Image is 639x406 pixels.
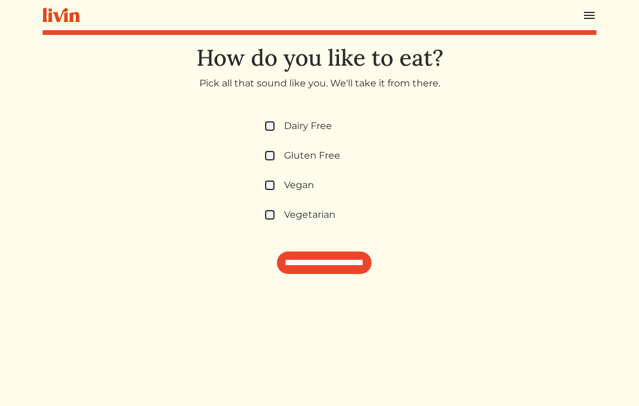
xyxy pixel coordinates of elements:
p: Pick all that sound like you. We'll take it from there. [43,76,596,91]
label: Vegetarian [284,208,335,222]
img: menu_hamburger-cb6d353cf0ecd9f46ceae1c99ecbeb4a00e71ca567a856bd81f57e9d8c17bb26.svg [582,8,596,22]
label: Dairy Free [284,119,332,133]
label: Gluten Free [284,149,340,163]
label: Vegan [284,178,314,192]
img: livin-logo-a0d97d1a881af30f6274990eb6222085a2533c92bbd1e4f22c21b4f0d0e3210c.svg [43,8,80,22]
h1: How do you like to eat? [43,44,596,72]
